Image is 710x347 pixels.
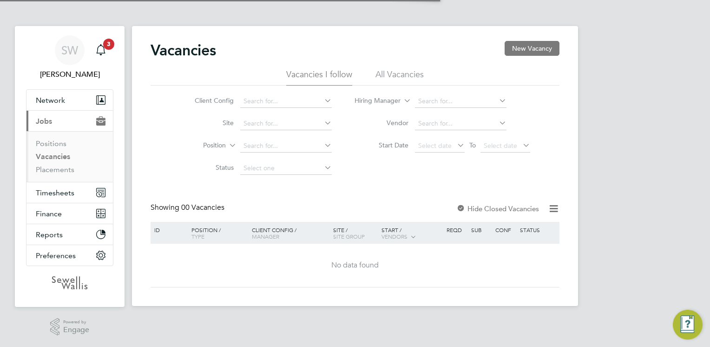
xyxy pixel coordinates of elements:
span: Finance [36,209,62,218]
span: 3 [103,39,114,50]
a: 3 [92,35,110,65]
div: Sub [469,222,493,238]
span: Manager [252,233,279,240]
button: Timesheets [26,182,113,203]
h2: Vacancies [151,41,216,60]
label: Start Date [355,141,408,149]
span: Vendors [381,233,408,240]
span: Preferences [36,251,76,260]
span: Type [191,233,204,240]
span: Site Group [333,233,365,240]
div: Status [518,222,558,238]
button: Preferences [26,245,113,266]
li: All Vacancies [375,69,424,86]
img: sewellwallis-logo-retina.png [51,275,89,290]
label: Status [180,163,234,172]
input: Search for... [415,95,506,108]
div: Conf [493,222,517,238]
div: Showing [151,203,226,213]
span: Network [36,96,65,105]
div: Start / [379,222,444,245]
button: Engage Resource Center [673,310,703,340]
nav: Main navigation [15,26,125,307]
label: Hiring Manager [347,96,401,106]
input: Search for... [415,117,506,130]
span: To [467,139,479,151]
span: Reports [36,230,63,239]
span: Select date [484,141,517,150]
input: Search for... [240,95,332,108]
div: Position / [184,222,250,244]
button: Jobs [26,111,113,131]
input: Search for... [240,117,332,130]
a: Positions [36,139,66,148]
button: New Vacancy [505,41,559,56]
div: ID [152,222,184,238]
li: Vacancies I follow [286,69,352,86]
span: 00 Vacancies [181,203,224,212]
button: Finance [26,203,113,224]
span: Sue Wallis [26,69,113,80]
a: Vacancies [36,152,70,161]
span: SW [61,44,78,56]
div: Reqd [444,222,468,238]
a: SW[PERSON_NAME] [26,35,113,80]
div: No data found [152,260,558,270]
a: Go to home page [26,275,113,290]
a: Placements [36,165,74,174]
label: Vendor [355,119,408,127]
button: Network [26,90,113,110]
a: Powered byEngage [50,318,90,336]
input: Select one [240,162,332,175]
div: Site / [331,222,380,244]
span: Select date [418,141,452,150]
label: Hide Closed Vacancies [456,204,539,213]
input: Search for... [240,140,332,153]
label: Client Config [180,96,234,105]
label: Position [172,141,226,150]
div: Jobs [26,131,113,182]
span: Jobs [36,117,52,126]
div: Client Config / [250,222,331,244]
button: Reports [26,224,113,245]
label: Site [180,119,234,127]
span: Engage [63,326,89,334]
span: Powered by [63,318,89,326]
span: Timesheets [36,188,74,197]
